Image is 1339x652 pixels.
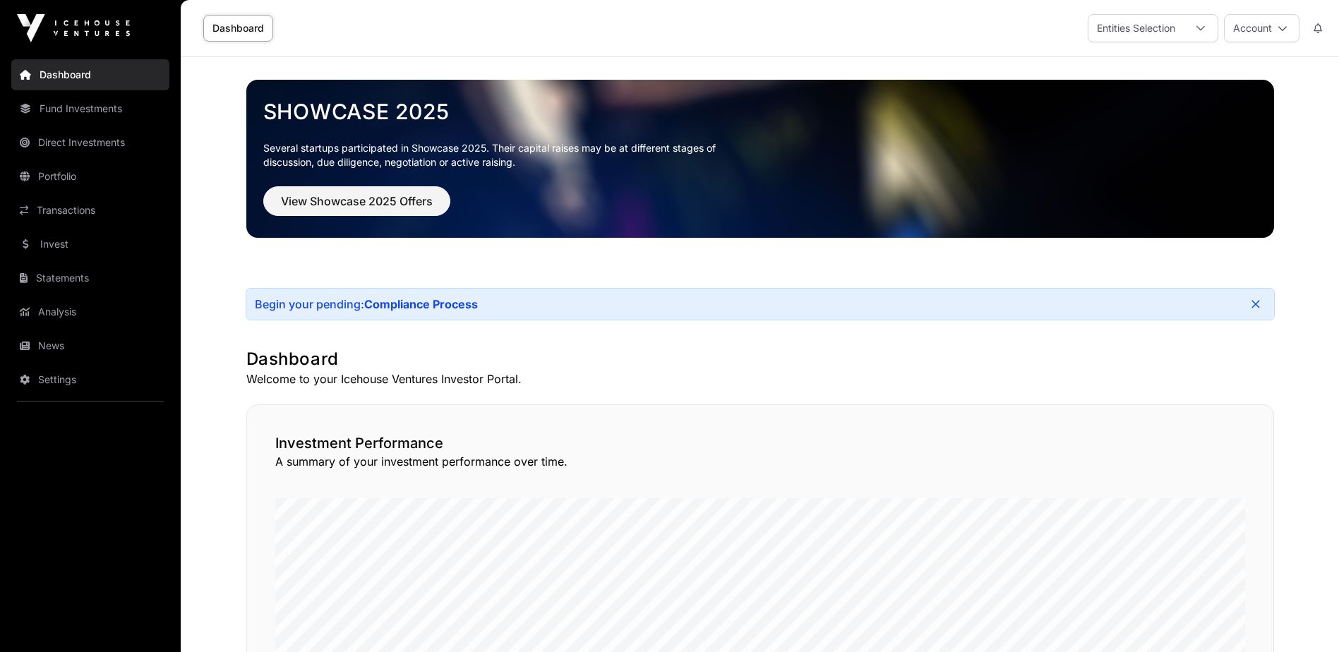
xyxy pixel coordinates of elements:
a: Compliance Process [364,297,478,311]
a: Fund Investments [11,93,169,124]
img: Showcase 2025 [246,80,1274,238]
a: Statements [11,262,169,294]
button: Account [1224,14,1299,42]
a: News [11,330,169,361]
a: View Showcase 2025 Offers [263,200,450,215]
a: Transactions [11,195,169,226]
a: Portfolio [11,161,169,192]
a: Showcase 2025 [263,99,1257,124]
div: Entities Selection [1088,15,1184,42]
a: Dashboard [11,59,169,90]
p: A summary of your investment performance over time. [275,453,1245,470]
p: Welcome to your Icehouse Ventures Investor Portal. [246,370,1274,387]
button: View Showcase 2025 Offers [263,186,450,216]
a: Dashboard [203,15,273,42]
a: Invest [11,229,169,260]
p: Several startups participated in Showcase 2025. Their capital raises may be at different stages o... [263,141,738,169]
span: View Showcase 2025 Offers [281,193,433,210]
a: Direct Investments [11,127,169,158]
h2: Investment Performance [275,433,1245,453]
iframe: Chat Widget [1268,584,1339,652]
h1: Dashboard [246,348,1274,370]
a: Settings [11,364,169,395]
div: Begin your pending: [255,297,478,311]
img: Icehouse Ventures Logo [17,14,130,42]
a: Analysis [11,296,169,327]
button: Close [1246,294,1266,314]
